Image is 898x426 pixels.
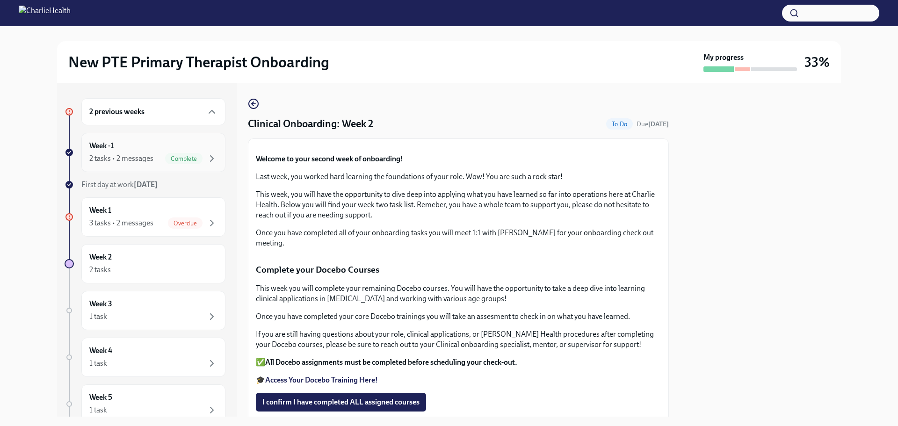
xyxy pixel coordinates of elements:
[606,121,633,128] span: To Do
[89,265,111,275] div: 2 tasks
[89,107,145,117] h6: 2 previous weeks
[804,54,830,71] h3: 33%
[89,141,114,151] h6: Week -1
[134,180,158,189] strong: [DATE]
[81,98,225,125] div: 2 previous weeks
[637,120,669,129] span: September 20th, 2025 10:00
[65,197,225,237] a: Week 13 tasks • 2 messagesOverdue
[65,338,225,377] a: Week 41 task
[65,133,225,172] a: Week -12 tasks • 2 messagesComplete
[65,244,225,283] a: Week 22 tasks
[89,392,112,403] h6: Week 5
[248,117,373,131] h4: Clinical Onboarding: Week 2
[89,358,107,368] div: 1 task
[648,120,669,128] strong: [DATE]
[262,397,420,407] span: I confirm I have completed ALL assigned courses
[637,120,669,128] span: Due
[256,189,661,220] p: This week, you will have the opportunity to dive deep into applying what you have learned so far ...
[81,180,158,189] span: First day at work
[256,357,661,368] p: ✅
[65,180,225,190] a: First day at work[DATE]
[89,218,153,228] div: 3 tasks • 2 messages
[19,6,71,21] img: CharlieHealth
[256,172,661,182] p: Last week, you worked hard learning the foundations of your role. Wow! You are such a rock star!
[265,375,378,384] a: Access Your Docebo Training Here!
[68,53,329,72] h2: New PTE Primary Therapist Onboarding
[89,311,107,322] div: 1 task
[89,346,112,356] h6: Week 4
[89,299,112,309] h6: Week 3
[256,264,661,276] p: Complete your Docebo Courses
[256,228,661,248] p: Once you have completed all of your onboarding tasks you will meet 1:1 with [PERSON_NAME] for you...
[65,384,225,424] a: Week 51 task
[65,291,225,330] a: Week 31 task
[703,52,744,63] strong: My progress
[256,283,661,304] p: This week you will complete your remaining Docebo courses. You will have the opportunity to take ...
[256,375,661,385] p: 🎓
[165,155,203,162] span: Complete
[168,220,203,227] span: Overdue
[256,154,403,163] strong: Welcome to your second week of onboarding!
[89,252,112,262] h6: Week 2
[89,405,107,415] div: 1 task
[89,205,111,216] h6: Week 1
[89,153,153,164] div: 2 tasks • 2 messages
[256,393,426,412] button: I confirm I have completed ALL assigned courses
[265,358,517,367] strong: All Docebo assignments must be completed before scheduling your check-out.
[256,329,661,350] p: If you are still having questions about your role, clinical applications, or [PERSON_NAME] Health...
[256,311,661,322] p: Once you have completed your core Docebo trainings you will take an assesment to check in on what...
